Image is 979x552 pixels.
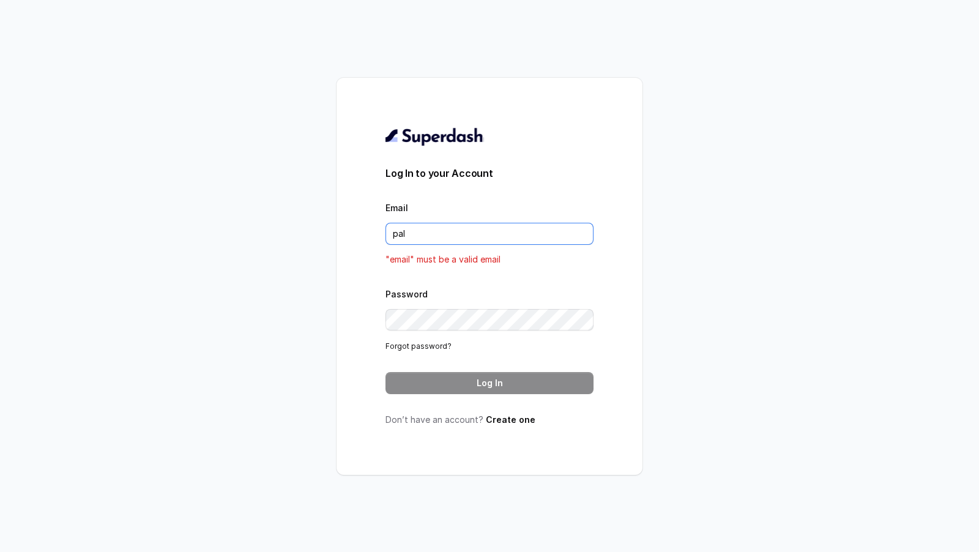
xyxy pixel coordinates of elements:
label: Email [385,203,408,213]
p: Don’t have an account? [385,414,594,426]
button: Log In [385,372,594,394]
p: "email" must be a valid email [385,252,594,267]
input: youremail@example.com [385,223,594,245]
a: Forgot password? [385,341,452,351]
label: Password [385,289,428,299]
h3: Log In to your Account [385,166,594,181]
img: light.svg [385,127,484,146]
a: Create one [486,414,535,425]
